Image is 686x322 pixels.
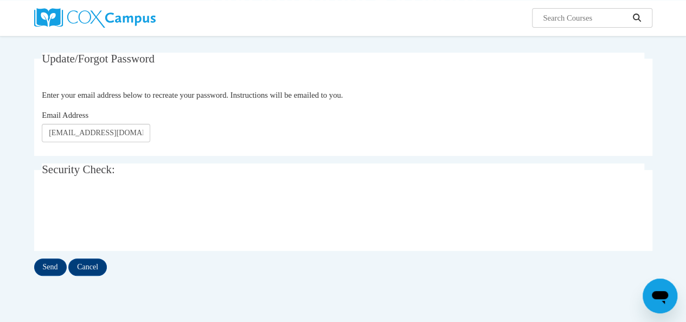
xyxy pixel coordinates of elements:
[629,11,645,24] button: Search
[643,279,677,313] iframe: Button to launch messaging window
[34,8,156,28] img: Cox Campus
[542,11,629,24] input: Search Courses
[34,8,229,28] a: Cox Campus
[68,258,107,276] input: Cancel
[34,258,67,276] input: Send
[42,195,207,237] iframe: reCAPTCHA
[42,163,115,176] span: Security Check:
[42,91,343,99] span: Enter your email address below to recreate your password. Instructions will be emailed to you.
[42,52,155,65] span: Update/Forgot Password
[42,111,88,119] span: Email Address
[42,124,150,142] input: Email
